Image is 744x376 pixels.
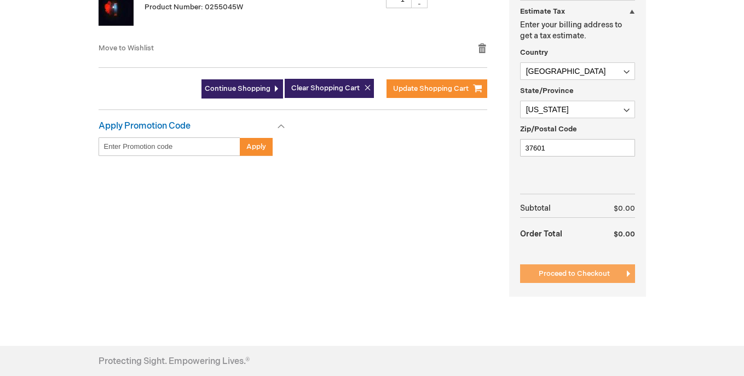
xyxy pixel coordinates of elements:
[99,357,250,367] h4: Protecting Sight. Empowering Lives.®
[520,224,562,243] strong: Order Total
[99,137,240,156] input: Enter Promotion code
[520,7,565,16] strong: Estimate Tax
[291,84,360,92] span: Clear Shopping Cart
[99,44,154,53] a: Move to Wishlist
[393,84,469,93] span: Update Shopping Cart
[99,121,191,131] strong: Apply Promotion Code
[520,20,635,42] p: Enter your billing address to get a tax estimate.
[145,3,243,11] span: Product Number: 0255045W
[520,48,548,57] span: Country
[539,269,610,278] span: Proceed to Checkout
[246,142,266,151] span: Apply
[614,230,635,239] span: $0.00
[614,204,635,213] span: $0.00
[205,84,270,93] span: Continue Shopping
[240,137,273,156] button: Apply
[387,79,487,98] button: Update Shopping Cart
[520,125,577,134] span: Zip/Postal Code
[285,79,374,98] button: Clear Shopping Cart
[520,86,574,95] span: State/Province
[201,79,283,99] a: Continue Shopping
[520,264,635,283] button: Proceed to Checkout
[520,200,592,218] th: Subtotal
